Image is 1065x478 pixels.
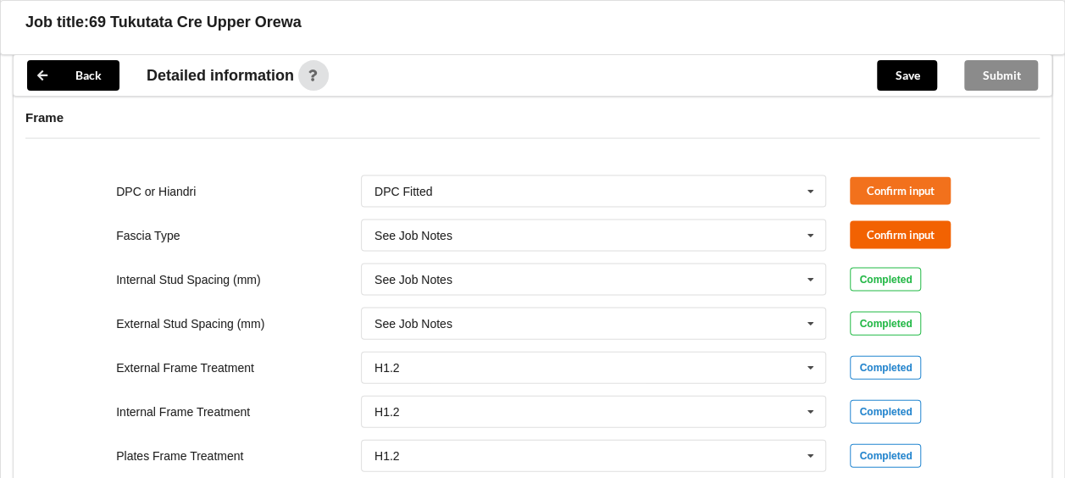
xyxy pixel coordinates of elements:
label: External Stud Spacing (mm) [116,317,264,331]
label: Internal Frame Treatment [116,405,250,419]
div: See Job Notes [374,230,452,242]
span: Detailed information [147,68,294,83]
div: Completed [850,356,921,380]
label: External Frame Treatment [116,361,254,375]
div: H1.2 [374,406,400,418]
button: Confirm input [850,177,951,205]
button: Back [27,60,119,91]
label: Plates Frame Treatment [116,449,243,463]
div: See Job Notes [374,318,452,330]
label: Internal Stud Spacing (mm) [116,273,260,286]
h3: 69 Tukutata Cre Upper Orewa [89,13,302,32]
button: Confirm input [850,221,951,249]
div: DPC Fitted [374,186,432,197]
label: DPC or Hiandri [116,185,196,198]
div: Completed [850,400,921,424]
div: See Job Notes [374,274,452,286]
h3: Job title: [25,13,89,32]
div: H1.2 [374,450,400,462]
div: Completed [850,312,921,336]
h4: Frame [25,109,1040,125]
button: Save [877,60,937,91]
div: Completed [850,268,921,292]
div: H1.2 [374,362,400,374]
div: Completed [850,444,921,468]
label: Fascia Type [116,229,180,242]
